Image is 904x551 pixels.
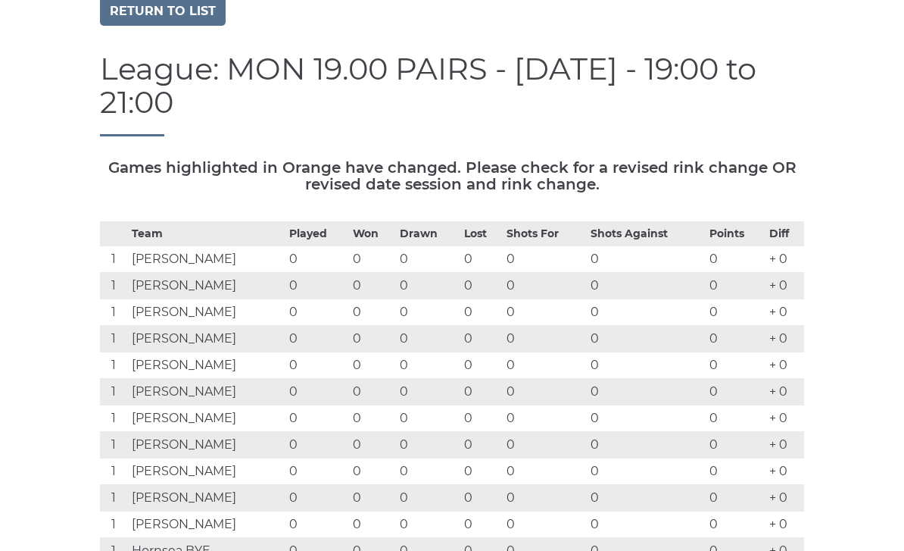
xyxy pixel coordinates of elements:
[460,299,503,326] td: 0
[128,379,285,405] td: [PERSON_NAME]
[285,273,349,299] td: 0
[396,379,460,405] td: 0
[285,432,349,459] td: 0
[765,299,804,326] td: + 0
[396,405,460,432] td: 0
[460,459,503,485] td: 0
[587,459,706,485] td: 0
[460,432,503,459] td: 0
[128,512,285,538] td: [PERSON_NAME]
[349,352,396,379] td: 0
[503,352,587,379] td: 0
[285,326,349,352] td: 0
[100,459,128,485] td: 1
[349,326,396,352] td: 0
[100,299,128,326] td: 1
[285,352,349,379] td: 0
[587,273,706,299] td: 0
[285,405,349,432] td: 0
[706,512,765,538] td: 0
[503,222,587,246] th: Shots For
[349,405,396,432] td: 0
[765,352,804,379] td: + 0
[460,512,503,538] td: 0
[765,512,804,538] td: + 0
[128,432,285,459] td: [PERSON_NAME]
[706,246,765,273] td: 0
[285,222,349,246] th: Played
[460,222,503,246] th: Lost
[706,273,765,299] td: 0
[100,159,804,193] h5: Games highlighted in Orange have changed. Please check for a revised rink change OR revised date ...
[460,326,503,352] td: 0
[503,512,587,538] td: 0
[587,432,706,459] td: 0
[128,485,285,512] td: [PERSON_NAME]
[349,379,396,405] td: 0
[396,352,460,379] td: 0
[587,352,706,379] td: 0
[587,512,706,538] td: 0
[460,379,503,405] td: 0
[587,405,706,432] td: 0
[285,459,349,485] td: 0
[503,326,587,352] td: 0
[349,512,396,538] td: 0
[706,299,765,326] td: 0
[587,299,706,326] td: 0
[587,246,706,273] td: 0
[349,299,396,326] td: 0
[460,273,503,299] td: 0
[706,379,765,405] td: 0
[100,379,128,405] td: 1
[503,405,587,432] td: 0
[706,352,765,379] td: 0
[100,326,128,352] td: 1
[128,299,285,326] td: [PERSON_NAME]
[503,246,587,273] td: 0
[285,512,349,538] td: 0
[706,459,765,485] td: 0
[396,246,460,273] td: 0
[706,405,765,432] td: 0
[765,273,804,299] td: + 0
[765,405,804,432] td: + 0
[100,432,128,459] td: 1
[765,246,804,273] td: + 0
[349,246,396,273] td: 0
[706,222,765,246] th: Points
[128,405,285,432] td: [PERSON_NAME]
[128,326,285,352] td: [PERSON_NAME]
[396,485,460,512] td: 0
[100,273,128,299] td: 1
[100,352,128,379] td: 1
[460,405,503,432] td: 0
[285,379,349,405] td: 0
[587,222,706,246] th: Shots Against
[349,459,396,485] td: 0
[128,222,285,246] th: Team
[503,299,587,326] td: 0
[285,246,349,273] td: 0
[396,273,460,299] td: 0
[100,52,804,136] h1: League: MON 19.00 PAIRS - [DATE] - 19:00 to 21:00
[587,326,706,352] td: 0
[396,432,460,459] td: 0
[503,432,587,459] td: 0
[349,222,396,246] th: Won
[396,459,460,485] td: 0
[765,379,804,405] td: + 0
[128,459,285,485] td: [PERSON_NAME]
[587,485,706,512] td: 0
[706,485,765,512] td: 0
[128,246,285,273] td: [PERSON_NAME]
[396,222,460,246] th: Drawn
[100,512,128,538] td: 1
[460,485,503,512] td: 0
[100,246,128,273] td: 1
[349,485,396,512] td: 0
[706,432,765,459] td: 0
[128,273,285,299] td: [PERSON_NAME]
[503,379,587,405] td: 0
[285,485,349,512] td: 0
